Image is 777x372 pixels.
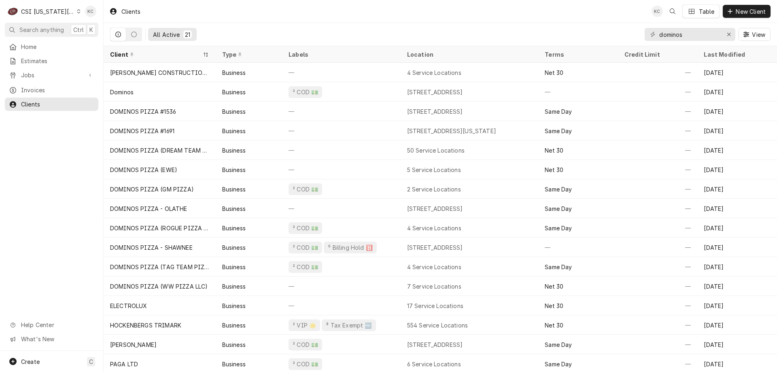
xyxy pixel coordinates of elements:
div: — [618,82,698,102]
div: [STREET_ADDRESS] [407,107,463,116]
div: DOMINOS PIZZA (GM PIZZA) [110,185,194,193]
div: Client [110,50,201,59]
span: Search anything [19,26,64,34]
div: — [618,315,698,335]
div: [DATE] [697,63,777,82]
div: — [282,63,401,82]
span: View [750,30,767,39]
div: Business [222,282,246,291]
div: [DATE] [697,276,777,296]
span: C [89,357,93,366]
div: Same Day [545,360,572,368]
div: — [618,160,698,179]
a: Estimates [5,54,98,68]
div: Business [222,340,246,349]
div: C [7,6,19,17]
div: 4 Service Locations [407,224,461,232]
div: Business [222,166,246,174]
button: Erase input [722,28,735,41]
div: Last Modified [704,50,769,59]
div: DOMINOS PIZZA - OLATHE [110,204,187,213]
a: Go to Jobs [5,68,98,82]
div: 7 Service Locations [407,282,461,291]
div: 2 Service Locations [407,185,461,193]
div: All Active [153,30,180,39]
div: [DATE] [697,257,777,276]
div: ² COD 💵 [292,340,319,349]
div: DOMINOS PIZZA #1536 [110,107,176,116]
div: — [282,296,401,315]
div: — [618,102,698,121]
div: Same Day [545,204,572,213]
div: [STREET_ADDRESS] [407,243,463,252]
div: Business [222,263,246,271]
div: — [618,276,698,296]
span: Invoices [21,86,94,94]
div: 50 Service Locations [407,146,465,155]
span: Clients [21,100,94,108]
div: ² COD 💵 [292,243,319,252]
div: DOMINOS PIZZA (WW PIZZA LLC) [110,282,208,291]
span: Ctrl [73,26,84,34]
a: Go to Help Center [5,318,98,332]
span: K [89,26,93,34]
span: Jobs [21,71,82,79]
div: [DATE] [697,218,777,238]
div: KC [652,6,663,17]
div: Table [699,7,715,16]
div: — [282,199,401,218]
div: — [282,102,401,121]
div: CSI [US_STATE][GEOGRAPHIC_DATA] [21,7,74,16]
div: Business [222,68,246,77]
div: [STREET_ADDRESS][US_STATE] [407,127,496,135]
div: CSI Kansas City's Avatar [7,6,19,17]
div: ⁵ Billing Hold 🅱️ [327,243,374,252]
span: Create [21,358,40,365]
button: New Client [723,5,771,18]
div: Same Day [545,224,572,232]
div: — [282,160,401,179]
div: [DATE] [697,179,777,199]
div: — [618,218,698,238]
div: Net 30 [545,282,563,291]
a: Go to What's New [5,332,98,346]
div: — [618,199,698,218]
div: PAGA LTD [110,360,138,368]
div: [STREET_ADDRESS] [407,204,463,213]
span: Estimates [21,57,94,65]
div: 21 [185,30,190,39]
div: Same Day [545,340,572,349]
div: [DATE] [697,160,777,179]
button: Open search [666,5,679,18]
div: Business [222,88,246,96]
div: [DATE] [697,102,777,121]
div: 554 Service Locations [407,321,468,329]
div: 4 Service Locations [407,263,461,271]
div: Net 30 [545,321,563,329]
div: — [538,238,618,257]
span: Home [21,43,94,51]
div: [STREET_ADDRESS] [407,340,463,349]
div: Business [222,302,246,310]
div: HOCKENBERGS TRIMARK [110,321,181,329]
div: Business [222,224,246,232]
div: 5 Service Locations [407,166,461,174]
div: [STREET_ADDRESS] [407,88,463,96]
div: [DATE] [697,335,777,354]
div: 17 Service Locations [407,302,463,310]
div: Type [222,50,274,59]
div: Net 30 [545,146,563,155]
div: ² COD 💵 [292,360,319,368]
input: Keyword search [659,28,720,41]
div: [DATE] [697,238,777,257]
div: — [618,121,698,140]
div: ² COD 💵 [292,224,319,232]
div: Location [407,50,532,59]
a: Home [5,40,98,53]
div: — [618,140,698,160]
div: ² COD 💵 [292,88,319,96]
div: [DATE] [697,121,777,140]
div: — [618,179,698,199]
a: Clients [5,98,98,111]
div: Business [222,127,246,135]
